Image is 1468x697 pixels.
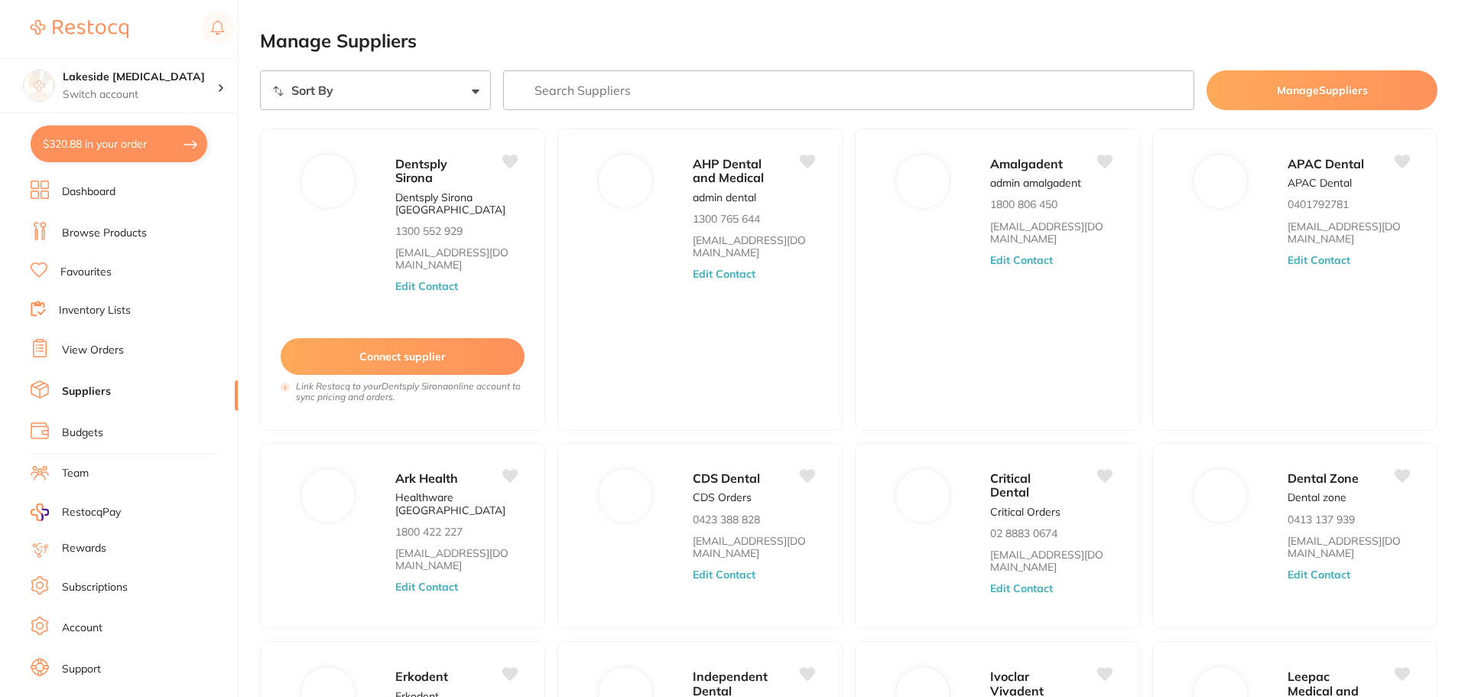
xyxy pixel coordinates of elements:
button: Edit Contact [1288,254,1350,266]
img: APAC Dental [1202,163,1239,200]
p: 0401792781 [1288,198,1349,210]
p: 0423 388 828 [693,513,760,526]
a: [EMAIL_ADDRESS][DOMAIN_NAME] [1288,220,1410,245]
button: Edit Contact [1288,568,1350,581]
p: 1300 765 644 [693,213,760,225]
button: Edit Contact [990,254,1053,266]
a: Favourites [60,265,112,280]
i: Link Restocq to your Dentsply Sirona online account to sync pricing and orders. [296,381,525,402]
p: Healthware [GEOGRAPHIC_DATA] [395,491,518,516]
input: Search Suppliers [503,70,1195,110]
a: Subscriptions [62,580,128,595]
h4: Lakeside Dental Surgery [63,70,217,85]
a: View Orders [62,343,124,358]
p: CDS Orders [693,491,752,503]
a: Browse Products [62,226,147,241]
p: admin dental [693,191,756,204]
img: Ark Health [310,477,346,514]
button: Edit Contact [693,268,755,280]
button: Edit Contact [990,582,1053,594]
button: Edit Contact [395,581,458,593]
img: Amalgadent [905,163,941,200]
p: Dental zone [1288,491,1346,503]
p: 0413 137 939 [1288,513,1355,526]
span: Amalgadent [990,156,1063,171]
button: Edit Contact [395,280,458,292]
a: [EMAIL_ADDRESS][DOMAIN_NAME] [693,234,815,259]
p: APAC Dental [1288,177,1352,189]
span: Ark Health [395,471,458,486]
a: [EMAIL_ADDRESS][DOMAIN_NAME] [1288,535,1410,559]
span: CDS Dental [693,471,760,486]
span: APAC Dental [1288,156,1364,171]
span: Critical Dental [990,471,1031,500]
a: [EMAIL_ADDRESS][DOMAIN_NAME] [395,547,518,572]
img: AHP Dental and Medical [607,163,644,200]
a: [EMAIL_ADDRESS][DOMAIN_NAME] [395,246,518,271]
img: Critical Dental [905,477,941,514]
p: 02 8883 0674 [990,527,1057,539]
p: Switch account [63,87,217,103]
img: Lakeside Dental Surgery [24,70,54,101]
span: RestocqPay [62,505,121,520]
img: CDS Dental [607,477,644,514]
p: admin amalgadent [990,177,1081,189]
p: Critical Orders [990,506,1060,518]
a: [EMAIL_ADDRESS][DOMAIN_NAME] [693,535,815,559]
img: Restocq Logo [31,20,128,38]
span: Dentsply Sirona [395,156,447,185]
a: Suppliers [62,384,111,399]
span: AHP Dental and Medical [693,156,764,185]
button: $320.88 in your order [31,125,207,162]
span: Erkodent [395,669,448,684]
img: Dental Zone [1202,477,1239,514]
p: 1300 552 929 [395,225,463,237]
p: Dentsply Sirona [GEOGRAPHIC_DATA] [395,191,518,216]
p: 1800 806 450 [990,198,1057,210]
button: ManageSuppliers [1207,70,1437,110]
a: Support [62,662,101,677]
button: Connect supplier [281,338,525,375]
a: [EMAIL_ADDRESS][DOMAIN_NAME] [990,549,1112,573]
a: Dashboard [62,184,115,200]
a: Team [62,466,89,481]
span: Dental Zone [1288,471,1359,486]
a: Account [62,620,102,636]
h2: Manage Suppliers [260,31,1437,52]
a: Restocq Logo [31,11,128,47]
a: Rewards [62,541,106,556]
a: RestocqPay [31,503,121,521]
img: RestocqPay [31,503,49,521]
a: Budgets [62,425,103,441]
button: Edit Contact [693,568,755,581]
p: 1800 422 227 [395,526,463,538]
a: Inventory Lists [59,303,131,318]
a: [EMAIL_ADDRESS][DOMAIN_NAME] [990,220,1112,245]
img: Dentsply Sirona [310,163,346,200]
